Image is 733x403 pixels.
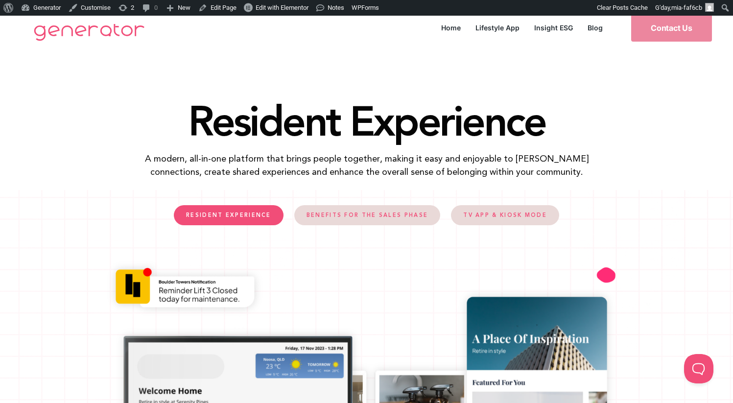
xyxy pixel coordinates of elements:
[434,21,610,34] nav: Menu
[294,205,440,225] a: BENEFITS FOR THE SALES PHASE
[463,213,547,218] span: TV APP & KIOSK MODE
[580,21,610,34] a: Blog
[256,4,308,11] span: Edit with Elementor
[527,21,580,34] a: Insight ESG
[631,14,712,42] a: Contact Us
[451,205,559,225] a: TV APP & KIOSK MODE
[434,21,468,34] a: Home
[129,152,604,178] p: A modern, all-in-one platform that brings people together, making it easy and enjoyable to [PERSO...
[174,205,284,225] a: RESIDENT EXPERIENCE
[671,4,702,11] span: mia-faf6cb
[186,213,271,218] span: RESIDENT EXPERIENCE
[88,100,646,142] h1: Resident Experience
[468,21,527,34] a: Lifestyle App
[684,354,713,383] iframe: Toggle Customer Support
[307,213,428,218] span: BENEFITS FOR THE SALES PHASE
[651,24,692,32] span: Contact Us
